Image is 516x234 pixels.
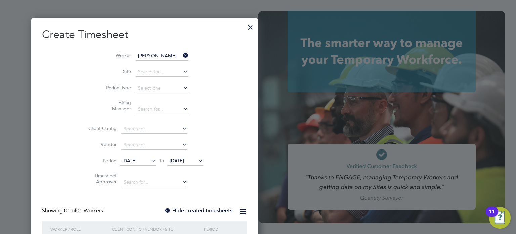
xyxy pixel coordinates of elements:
[121,124,187,134] input: Search for...
[136,51,188,61] input: Search for...
[121,140,187,150] input: Search for...
[121,178,187,187] input: Search for...
[86,158,117,164] label: Period
[170,158,184,164] span: [DATE]
[136,105,188,114] input: Search for...
[64,207,76,214] span: 01 of
[42,207,104,214] div: Showing
[136,83,188,93] input: Select one
[157,156,166,165] span: To
[101,85,131,91] label: Period Type
[101,52,131,58] label: Worker
[86,125,117,131] label: Client Config
[101,68,131,74] label: Site
[101,100,131,112] label: Hiring Manager
[489,212,495,221] div: 11
[136,67,188,77] input: Search for...
[42,28,247,42] h2: Create Timesheet
[64,207,103,214] span: 01 Workers
[122,158,137,164] span: [DATE]
[86,141,117,147] label: Vendor
[86,173,117,185] label: Timesheet Approver
[164,207,232,214] label: Hide created timesheets
[489,207,511,229] button: Open Resource Center, 11 new notifications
